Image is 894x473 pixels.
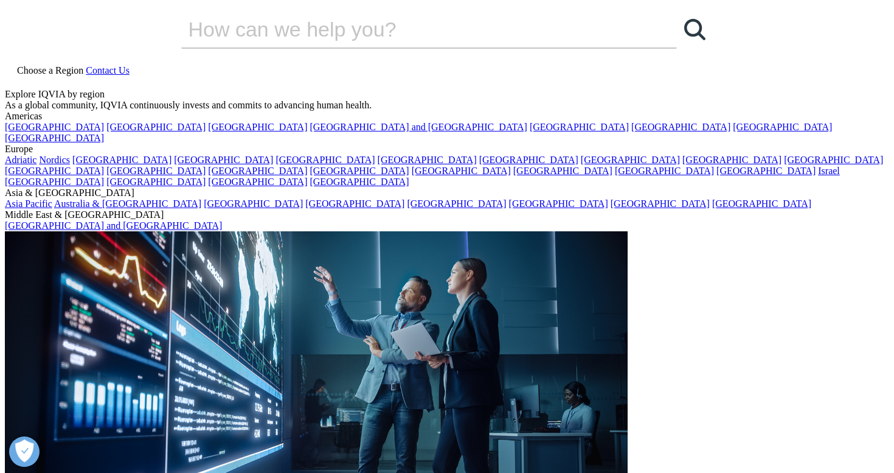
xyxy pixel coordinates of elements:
[86,65,130,75] a: Contact Us
[181,11,642,47] input: Search
[407,198,506,209] a: [GEOGRAPHIC_DATA]
[17,65,83,75] span: Choose a Region
[106,177,206,187] a: [GEOGRAPHIC_DATA]
[54,198,201,209] a: Australia & [GEOGRAPHIC_DATA]
[682,155,781,165] a: [GEOGRAPHIC_DATA]
[5,198,52,209] a: Asia Pacific
[208,177,307,187] a: [GEOGRAPHIC_DATA]
[208,122,307,132] a: [GEOGRAPHIC_DATA]
[615,166,714,176] a: [GEOGRAPHIC_DATA]
[5,144,889,155] div: Europe
[5,122,104,132] a: [GEOGRAPHIC_DATA]
[5,187,889,198] div: Asia & [GEOGRAPHIC_DATA]
[106,122,206,132] a: [GEOGRAPHIC_DATA]
[733,122,832,132] a: [GEOGRAPHIC_DATA]
[305,198,404,209] a: [GEOGRAPHIC_DATA]
[5,220,222,231] a: [GEOGRAPHIC_DATA] and [GEOGRAPHIC_DATA]
[5,177,104,187] a: [GEOGRAPHIC_DATA]
[5,155,36,165] a: Adriatic
[631,122,730,132] a: [GEOGRAPHIC_DATA]
[784,155,883,165] a: [GEOGRAPHIC_DATA]
[677,11,713,47] a: Search
[5,100,889,111] div: As a global community, IQVIA continuously invests and commits to advancing human health.
[712,198,811,209] a: [GEOGRAPHIC_DATA]
[204,198,303,209] a: [GEOGRAPHIC_DATA]
[581,155,680,165] a: [GEOGRAPHIC_DATA]
[72,155,172,165] a: [GEOGRAPHIC_DATA]
[310,122,527,132] a: [GEOGRAPHIC_DATA] and [GEOGRAPHIC_DATA]
[310,177,409,187] a: [GEOGRAPHIC_DATA]
[530,122,629,132] a: [GEOGRAPHIC_DATA]
[818,166,840,176] a: Israel
[106,166,206,176] a: [GEOGRAPHIC_DATA]
[5,166,104,176] a: [GEOGRAPHIC_DATA]
[611,198,710,209] a: [GEOGRAPHIC_DATA]
[479,155,578,165] a: [GEOGRAPHIC_DATA]
[9,436,40,467] button: Open Preferences
[5,209,889,220] div: Middle East & [GEOGRAPHIC_DATA]
[208,166,307,176] a: [GEOGRAPHIC_DATA]
[5,111,889,122] div: Americas
[412,166,511,176] a: [GEOGRAPHIC_DATA]
[513,166,612,176] a: [GEOGRAPHIC_DATA]
[5,89,889,100] div: Explore IQVIA by region
[5,133,104,143] a: [GEOGRAPHIC_DATA]
[716,166,816,176] a: [GEOGRAPHIC_DATA]
[39,155,70,165] a: Nordics
[378,155,477,165] a: [GEOGRAPHIC_DATA]
[275,155,375,165] a: [GEOGRAPHIC_DATA]
[310,166,409,176] a: [GEOGRAPHIC_DATA]
[509,198,608,209] a: [GEOGRAPHIC_DATA]
[174,155,273,165] a: [GEOGRAPHIC_DATA]
[684,19,705,40] svg: Search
